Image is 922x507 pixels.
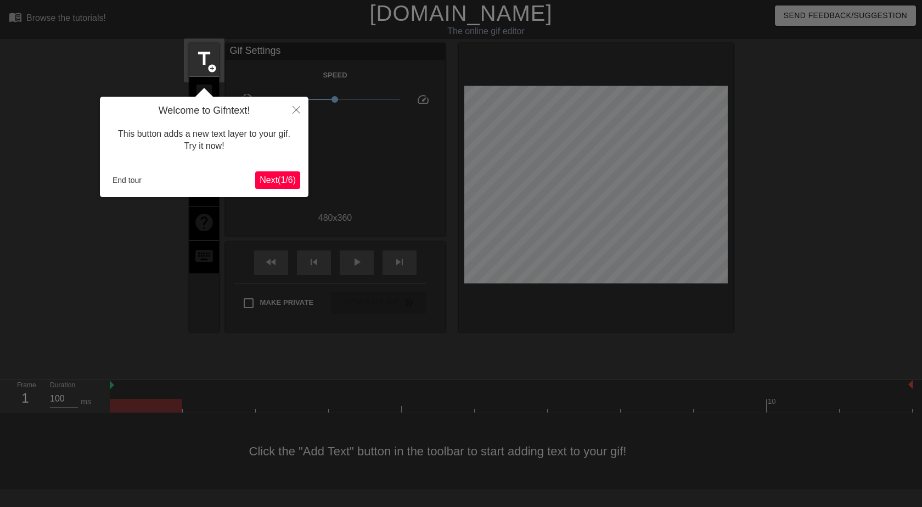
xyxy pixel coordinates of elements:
[284,97,308,122] button: Close
[108,105,300,117] h4: Welcome to Gifntext!
[255,171,300,189] button: Next
[108,172,146,188] button: End tour
[108,117,300,164] div: This button adds a new text layer to your gif. Try it now!
[260,175,296,185] span: Next ( 1 / 6 )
